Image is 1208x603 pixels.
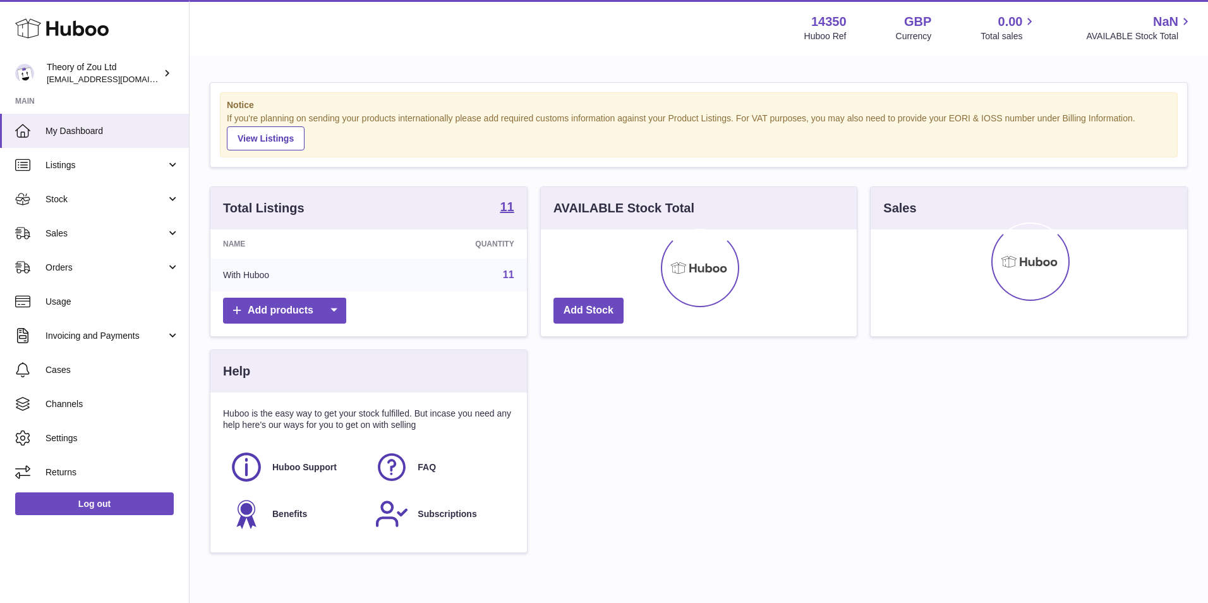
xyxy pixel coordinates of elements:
[45,466,179,478] span: Returns
[1086,13,1193,42] a: NaN AVAILABLE Stock Total
[223,408,514,432] p: Huboo is the easy way to get your stock fulfilled. But incase you need any help here's our ways f...
[377,229,527,259] th: Quantity
[210,229,377,259] th: Name
[210,259,377,291] td: With Huboo
[804,30,847,42] div: Huboo Ref
[553,298,624,324] a: Add Stock
[223,298,346,324] a: Add products
[47,74,186,84] span: [EMAIL_ADDRESS][DOMAIN_NAME]
[375,497,507,531] a: Subscriptions
[272,461,337,473] span: Huboo Support
[47,61,160,85] div: Theory of Zou Ltd
[45,330,166,342] span: Invoicing and Payments
[375,450,507,484] a: FAQ
[45,432,179,444] span: Settings
[500,200,514,213] strong: 11
[998,13,1023,30] span: 0.00
[45,193,166,205] span: Stock
[223,363,250,380] h3: Help
[418,508,476,520] span: Subscriptions
[272,508,307,520] span: Benefits
[553,200,694,217] h3: AVAILABLE Stock Total
[503,269,514,280] a: 11
[223,200,305,217] h3: Total Listings
[811,13,847,30] strong: 14350
[227,113,1171,150] div: If you're planning on sending your products internationally please add required customs informati...
[45,398,179,410] span: Channels
[15,492,174,515] a: Log out
[418,461,436,473] span: FAQ
[1086,30,1193,42] span: AVAILABLE Stock Total
[227,99,1171,111] strong: Notice
[229,497,362,531] a: Benefits
[1153,13,1178,30] span: NaN
[45,262,166,274] span: Orders
[981,30,1037,42] span: Total sales
[500,200,514,216] a: 11
[45,364,179,376] span: Cases
[45,228,166,240] span: Sales
[981,13,1037,42] a: 0.00 Total sales
[904,13,931,30] strong: GBP
[229,450,362,484] a: Huboo Support
[883,200,916,217] h3: Sales
[896,30,932,42] div: Currency
[45,296,179,308] span: Usage
[227,126,305,150] a: View Listings
[45,159,166,171] span: Listings
[15,64,34,83] img: internalAdmin-14350@internal.huboo.com
[45,125,179,137] span: My Dashboard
